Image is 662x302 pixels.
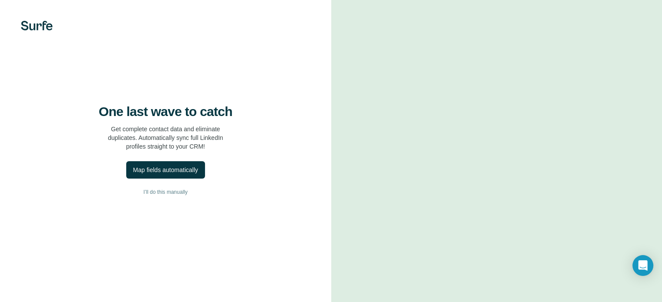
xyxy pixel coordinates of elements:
[99,104,232,119] h4: One last wave to catch
[144,188,188,196] span: I’ll do this manually
[133,166,198,174] div: Map fields automatically
[21,21,53,30] img: Surfe's logo
[108,125,223,151] p: Get complete contact data and eliminate duplicates. Automatically sync full LinkedIn profiles str...
[17,186,314,199] button: I’ll do this manually
[632,255,653,276] div: Open Intercom Messenger
[126,161,205,179] button: Map fields automatically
